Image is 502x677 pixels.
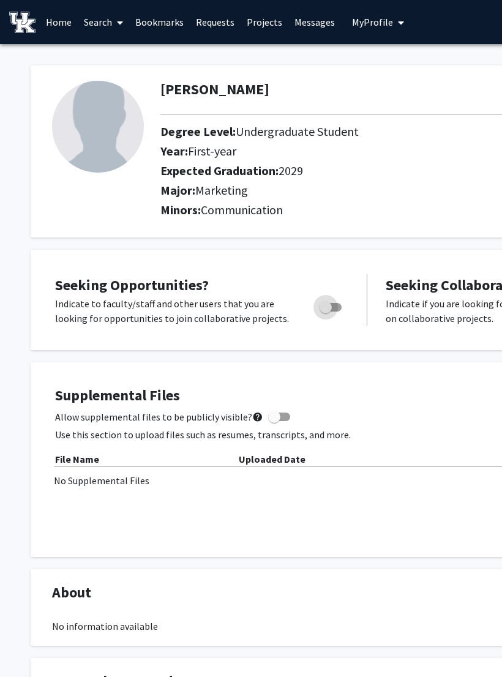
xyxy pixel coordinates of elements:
[236,124,359,139] span: Undergraduate Student
[40,1,78,43] a: Home
[288,1,341,43] a: Messages
[55,296,296,326] p: Indicate to faculty/staff and other users that you are looking for opportunities to join collabor...
[9,12,36,33] img: University of Kentucky Logo
[190,1,241,43] a: Requests
[188,143,236,159] span: First-year
[129,1,190,43] a: Bookmarks
[160,81,269,99] h1: [PERSON_NAME]
[279,163,303,178] span: 2029
[201,202,283,217] span: Communication
[239,453,305,465] b: Uploaded Date
[252,410,263,424] mat-icon: help
[241,1,288,43] a: Projects
[55,453,99,465] b: File Name
[352,16,393,28] span: My Profile
[195,182,248,198] span: Marketing
[78,1,129,43] a: Search
[52,81,144,173] img: Profile Picture
[9,622,52,668] iframe: Chat
[55,410,263,424] span: Allow supplemental files to be publicly visible?
[315,296,348,315] div: Toggle
[52,582,91,604] span: About
[55,275,209,294] span: Seeking Opportunities?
